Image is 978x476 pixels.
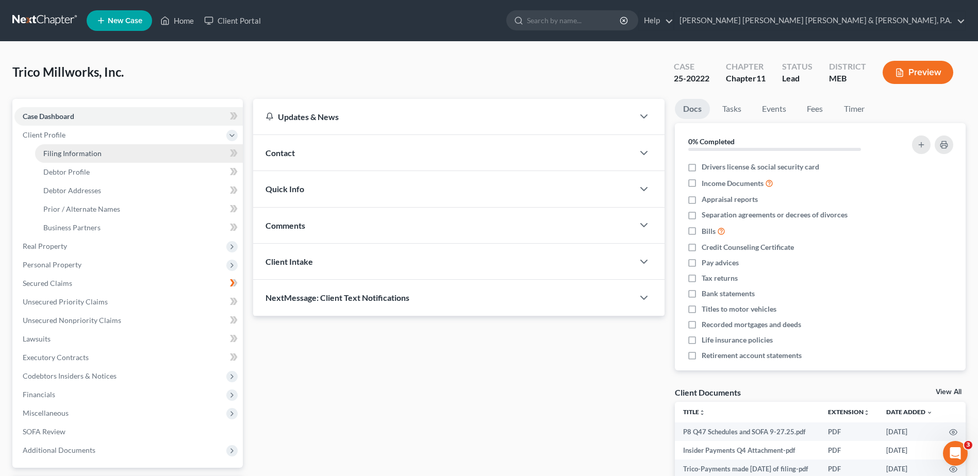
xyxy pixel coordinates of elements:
[14,348,243,367] a: Executory Contracts
[266,293,409,302] span: NextMessage: Client Text Notifications
[35,181,243,200] a: Debtor Addresses
[155,11,199,30] a: Home
[674,11,965,30] a: [PERSON_NAME] [PERSON_NAME] [PERSON_NAME] & [PERSON_NAME], P.A.
[702,178,764,189] span: Income Documents
[43,149,102,158] span: Filing Information
[886,408,933,416] a: Date Added expand_more
[266,220,305,230] span: Comments
[820,441,878,460] td: PDF
[675,422,820,441] td: P8 Q47 Schedules and SOFA 9-27.25.pdf
[266,148,295,158] span: Contact
[14,330,243,348] a: Lawsuits
[699,410,705,416] i: unfold_more
[782,61,813,73] div: Status
[726,73,766,84] div: Chapter
[702,242,794,252] span: Credit Counseling Certificate
[14,107,243,126] a: Case Dashboard
[43,223,101,232] span: Business Partners
[23,409,69,417] span: Miscellaneous
[702,194,758,205] span: Appraisal reports
[883,61,953,84] button: Preview
[639,11,673,30] a: Help
[14,422,243,441] a: SOFA Review
[702,273,738,283] span: Tax returns
[35,200,243,218] a: Prior / Alternate Names
[688,137,735,146] strong: 0% Completed
[756,73,766,83] span: 11
[674,73,709,84] div: 25-20222
[828,408,870,416] a: Extensionunfold_more
[702,226,716,236] span: Bills
[702,258,739,268] span: Pay advices
[43,205,120,213] span: Prior / Alternate Names
[782,73,813,84] div: Lead
[23,316,121,325] span: Unsecured Nonpriority Claims
[43,167,90,176] span: Debtor Profile
[266,257,313,266] span: Client Intake
[14,293,243,311] a: Unsecured Priority Claims
[675,441,820,460] td: Insider Payments Q4 Attachment-pdf
[35,218,243,237] a: Business Partners
[23,427,65,436] span: SOFA Review
[878,422,941,441] td: [DATE]
[23,297,108,306] span: Unsecured Priority Claims
[23,371,117,380] span: Codebtors Insiders & Notices
[266,184,304,194] span: Quick Info
[35,144,243,163] a: Filing Information
[702,288,755,299] span: Bank statements
[878,441,941,460] td: [DATE]
[23,390,55,399] span: Financials
[702,162,819,172] span: Drivers license & social security card
[35,163,243,181] a: Debtor Profile
[23,260,81,269] span: Personal Property
[23,334,51,343] span: Lawsuits
[702,350,802,361] span: Retirement account statements
[199,11,266,30] a: Client Portal
[23,242,67,250] span: Real Property
[108,17,142,25] span: New Case
[964,441,972,449] span: 3
[799,99,832,119] a: Fees
[23,446,95,454] span: Additional Documents
[702,335,773,345] span: Life insurance policies
[23,279,72,287] span: Secured Claims
[675,387,741,398] div: Client Documents
[266,111,621,122] div: Updates & News
[527,11,621,30] input: Search by name...
[943,441,968,466] iframe: Intercom live chat
[936,388,962,396] a: View All
[702,210,848,220] span: Separation agreements or decrees of divorces
[702,319,801,330] span: Recorded mortgages and deeds
[754,99,794,119] a: Events
[820,422,878,441] td: PDF
[864,410,870,416] i: unfold_more
[836,99,873,119] a: Timer
[12,64,124,79] span: Trico Millworks, Inc.
[714,99,750,119] a: Tasks
[23,353,89,362] span: Executory Contracts
[674,61,709,73] div: Case
[926,410,933,416] i: expand_more
[726,61,766,73] div: Chapter
[829,73,866,84] div: MEB
[702,304,776,314] span: Titles to motor vehicles
[23,112,74,121] span: Case Dashboard
[683,408,705,416] a: Titleunfold_more
[675,99,710,119] a: Docs
[829,61,866,73] div: District
[23,130,65,139] span: Client Profile
[14,311,243,330] a: Unsecured Nonpriority Claims
[43,186,101,195] span: Debtor Addresses
[14,274,243,293] a: Secured Claims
